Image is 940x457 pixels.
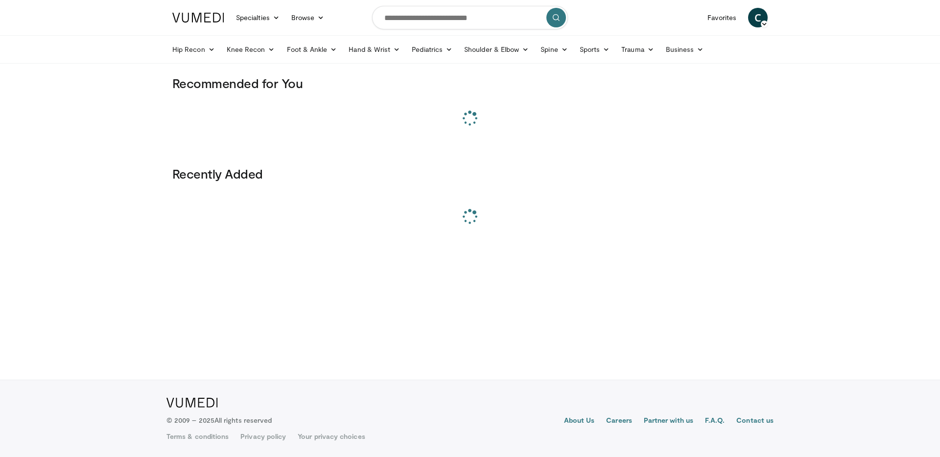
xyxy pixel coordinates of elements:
img: VuMedi Logo [166,398,218,408]
p: © 2009 – 2025 [166,415,272,425]
a: Careers [606,415,632,427]
a: About Us [564,415,595,427]
h3: Recently Added [172,166,768,182]
input: Search topics, interventions [372,6,568,29]
a: Hip Recon [166,40,221,59]
a: Foot & Ankle [281,40,343,59]
a: Partner with us [644,415,693,427]
a: Favorites [702,8,742,27]
a: Knee Recon [221,40,281,59]
a: Terms & conditions [166,432,229,441]
a: Trauma [615,40,660,59]
span: All rights reserved [214,416,272,424]
a: Shoulder & Elbow [458,40,535,59]
a: Pediatrics [406,40,458,59]
a: Hand & Wrist [343,40,406,59]
img: VuMedi Logo [172,13,224,23]
a: C [748,8,768,27]
a: Your privacy choices [298,432,365,441]
a: Spine [535,40,573,59]
a: Sports [574,40,616,59]
h3: Recommended for You [172,75,768,91]
a: Specialties [230,8,285,27]
a: Business [660,40,710,59]
a: Contact us [736,415,774,427]
a: F.A.Q. [705,415,725,427]
a: Browse [285,8,330,27]
a: Privacy policy [240,432,286,441]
